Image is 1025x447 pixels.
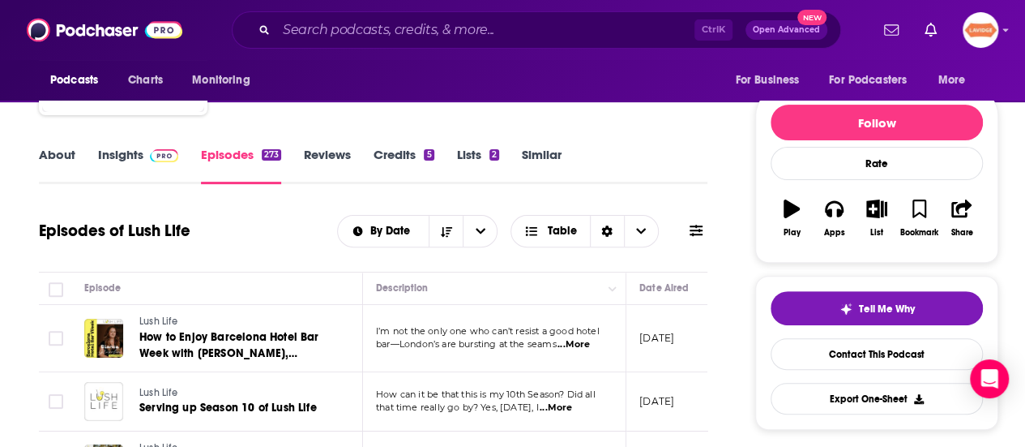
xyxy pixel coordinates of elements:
button: List [856,189,898,247]
span: How to Enjoy Barcelona Hotel Bar Week with [PERSON_NAME], Founder [139,330,318,376]
span: that time really go by? Yes, [DATE], I [376,402,539,413]
span: I’m not the only one who can’t resist a good hotel [376,325,600,337]
img: Podchaser - Follow, Share and Rate Podcasts [27,15,182,45]
a: Similar [522,147,562,184]
h1: Episodes of Lush Life [39,221,190,241]
span: Serving up Season 10 of Lush Life [139,401,317,415]
span: Toggle select row [49,394,63,409]
a: How to Enjoy Barcelona Hotel Bar Week with [PERSON_NAME], Founder [139,329,334,362]
button: Follow [771,105,983,140]
a: Serving up Season 10 of Lush Life [139,400,332,416]
h2: Choose List sort [337,215,498,247]
span: Open Advanced [753,26,820,34]
div: 273 [262,149,281,161]
div: Apps [824,228,845,238]
span: Lush Life [139,316,178,327]
span: How can it be that this is my 10th Season? Did all [376,389,596,400]
a: Reviews [304,147,351,184]
span: By Date [370,226,416,237]
button: tell me why sparkleTell Me Why [771,291,983,325]
div: Sort Direction [590,216,624,247]
span: Ctrl K [694,19,732,41]
div: Share [950,228,972,238]
div: 5 [424,149,433,161]
span: Monitoring [192,69,250,92]
a: About [39,147,75,184]
a: Contact This Podcast [771,338,983,370]
button: Share [941,189,983,247]
span: For Business [735,69,799,92]
a: Charts [117,65,173,96]
div: Date Aired [639,278,689,298]
span: Podcasts [50,69,98,92]
p: [DATE] [639,394,674,408]
div: Episode [84,278,121,298]
button: Play [771,189,813,247]
p: [DATE] [639,331,674,345]
a: Credits5 [374,147,433,184]
button: Sort Direction [429,216,463,247]
div: Description [376,278,428,298]
button: open menu [463,216,497,247]
img: tell me why sparkle [839,303,852,316]
button: open menu [927,65,986,96]
button: open menu [39,65,119,96]
a: Show notifications dropdown [878,16,905,44]
span: Toggle select row [49,331,63,346]
img: User Profile [963,12,998,48]
button: Choose View [510,215,659,247]
span: ...More [540,402,572,415]
span: New [797,10,826,25]
a: Show notifications dropdown [918,16,943,44]
div: Bookmark [900,228,938,238]
button: open menu [181,65,271,96]
div: 2 [489,149,499,161]
span: More [938,69,966,92]
div: List [870,228,883,238]
button: Open AdvancedNew [745,20,827,40]
button: Show profile menu [963,12,998,48]
a: Episodes273 [201,147,281,184]
a: InsightsPodchaser Pro [98,147,178,184]
button: open menu [724,65,819,96]
img: Podchaser Pro [150,149,178,162]
button: Apps [813,189,855,247]
input: Search podcasts, credits, & more... [276,17,694,43]
span: Charts [128,69,163,92]
button: Column Actions [603,279,622,299]
span: Table [548,226,577,237]
div: Play [784,228,801,238]
button: Bookmark [898,189,940,247]
a: Lists2 [457,147,499,184]
a: Lush Life [139,386,332,401]
a: Lush Life [139,315,334,329]
button: open menu [818,65,930,96]
span: bar—London’s are bursting at the seams [376,338,557,350]
button: open menu [338,226,429,237]
div: Search podcasts, credits, & more... [232,11,841,49]
button: Export One-Sheet [771,383,983,415]
span: For Podcasters [829,69,907,92]
span: Tell Me Why [859,303,915,316]
span: ...More [557,338,590,351]
span: Logged in as brookesanches [963,12,998,48]
div: Rate [771,147,983,180]
div: Open Intercom Messenger [970,359,1009,398]
span: Lush Life [139,387,178,398]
